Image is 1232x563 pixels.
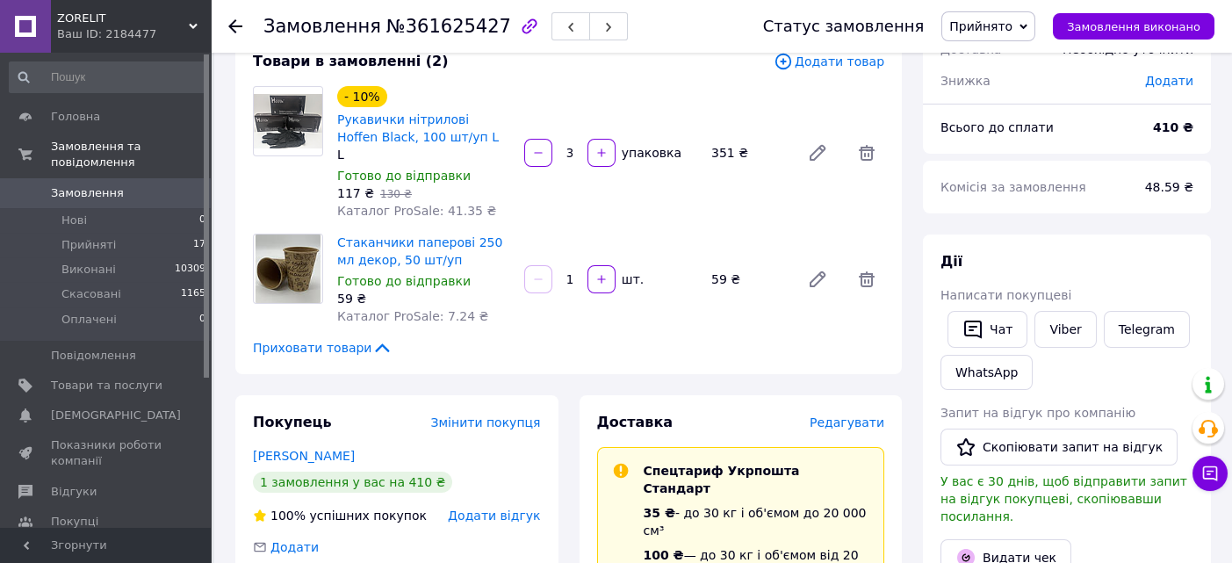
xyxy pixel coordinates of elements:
[51,437,162,469] span: Показники роботи компанії
[947,311,1027,348] button: Чат
[61,262,116,278] span: Виконані
[51,185,124,201] span: Замовлення
[448,509,540,523] span: Додати відгук
[849,135,884,170] span: Видалити
[51,109,100,125] span: Головна
[337,235,502,267] a: Стаканчики паперові 250 мл декор, 50 шт/уп
[337,274,471,288] span: Готово до відправки
[175,262,205,278] span: 10309
[940,474,1187,523] span: У вас є 30 днів, щоб відправити запит на відгук покупцеві, скопіювавши посилання.
[704,267,793,292] div: 59 ₴
[940,180,1086,194] span: Комісія за замовлення
[763,18,925,35] div: Статус замовлення
[193,237,205,253] span: 17
[644,504,870,539] div: - до 30 кг і об'ємом до 20 000 см³
[337,86,387,107] div: - 10%
[617,144,683,162] div: упаковка
[51,484,97,500] span: Відгуки
[51,514,98,530] span: Покупці
[57,11,189,26] span: ZORELIT
[431,415,541,429] span: Змінити покупця
[1145,74,1193,88] span: Додати
[254,94,322,148] img: Рукавички нітрилові Hoffen Black, 100 шт/уп L
[940,288,1071,302] span: Написати покупцеві
[199,312,205,328] span: 0
[270,509,306,523] span: 100%
[949,19,1012,33] span: Прийнято
[61,237,116,253] span: Прийняті
[1153,120,1193,134] b: 410 ₴
[9,61,207,93] input: Пошук
[337,204,496,218] span: Каталог ProSale: 41.35 ₴
[644,506,675,520] span: 35 ₴
[337,112,499,144] a: Рукавички нітрилові Hoffen Black, 100 шт/уп L
[256,235,321,303] img: Стаканчики паперові 250 мл декор, 50 шт/уп
[1067,20,1200,33] span: Замовлення виконано
[253,507,427,524] div: успішних покупок
[800,135,835,170] a: Редагувати
[849,262,884,297] span: Видалити
[1192,456,1228,491] button: Чат з покупцем
[597,414,674,430] span: Доставка
[704,141,793,165] div: 351 ₴
[270,540,319,554] span: Додати
[617,271,645,288] div: шт.
[940,120,1054,134] span: Всього до сплати
[386,16,511,37] span: №361625427
[181,286,205,302] span: 1165
[337,146,510,163] div: L
[253,339,393,357] span: Приховати товари
[228,18,242,35] div: Повернутися назад
[337,186,374,200] span: 117 ₴
[644,464,800,495] span: Спецтариф Укрпошта Стандарт
[1104,311,1190,348] a: Telegram
[51,348,136,364] span: Повідомлення
[940,253,962,270] span: Дії
[57,26,211,42] div: Ваш ID: 2184477
[337,290,510,307] div: 59 ₴
[940,406,1135,420] span: Запит на відгук про компанію
[940,355,1033,390] a: WhatsApp
[337,309,488,323] span: Каталог ProSale: 7.24 ₴
[800,262,835,297] a: Редагувати
[810,415,884,429] span: Редагувати
[253,53,449,69] span: Товари в замовленні (2)
[61,213,87,228] span: Нові
[1145,180,1193,194] span: 48.59 ₴
[940,429,1178,466] button: Скопіювати запит на відгук
[940,42,1001,56] span: Доставка
[1034,311,1096,348] a: Viber
[51,139,211,170] span: Замовлення та повідомлення
[774,52,884,71] span: Додати товар
[263,16,381,37] span: Замовлення
[61,286,121,302] span: Скасовані
[380,188,412,200] span: 130 ₴
[337,169,471,183] span: Готово до відправки
[199,213,205,228] span: 0
[253,449,355,463] a: [PERSON_NAME]
[51,378,162,393] span: Товари та послуги
[253,414,332,430] span: Покупець
[1053,13,1214,40] button: Замовлення виконано
[253,472,452,493] div: 1 замовлення у вас на 410 ₴
[644,548,684,562] span: 100 ₴
[51,408,181,423] span: [DEMOGRAPHIC_DATA]
[61,312,117,328] span: Оплачені
[940,74,991,88] span: Знижка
